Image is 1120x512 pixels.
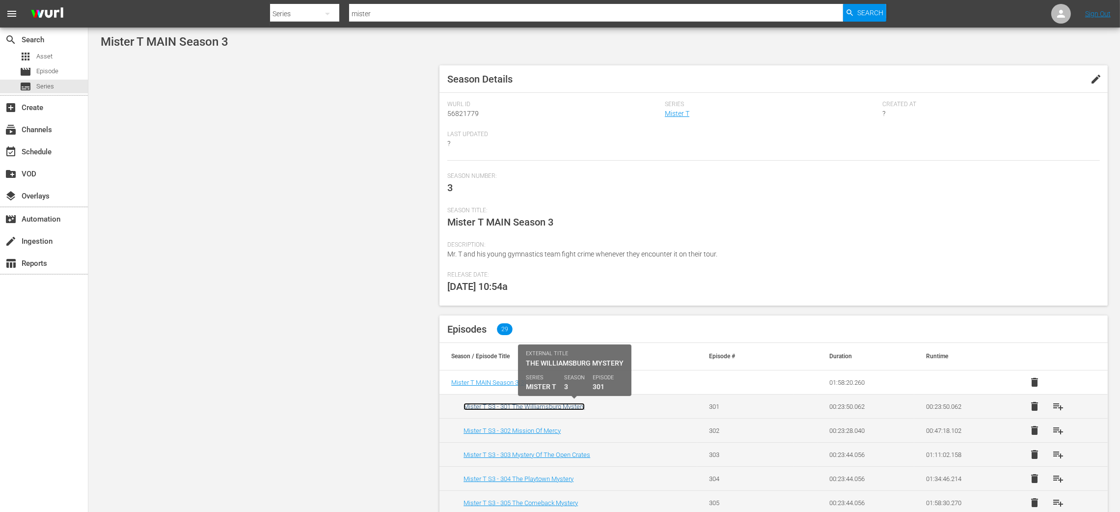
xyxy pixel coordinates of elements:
[665,110,689,117] a: Mister T
[1052,425,1064,436] span: playlist_add
[1029,400,1040,412] span: delete
[447,281,508,292] span: [DATE] 10:54a
[464,499,578,507] a: Mister T S3 - 305 The Comeback Mystery
[1029,425,1040,436] span: delete
[1029,376,1040,388] span: delete
[20,81,31,92] span: Series
[697,395,794,419] td: 301
[1023,443,1046,466] button: delete
[6,8,18,20] span: menu
[1029,449,1040,460] span: delete
[1023,370,1046,394] button: delete
[36,52,53,61] span: Asset
[464,403,585,410] a: Mister T S3 - 301 The Williamsburg Mystery
[5,213,17,225] span: Automation
[447,73,513,85] span: Season Details
[1029,473,1040,484] span: delete
[1046,443,1070,466] button: playlist_add
[497,323,513,335] span: 29
[464,451,590,458] a: Mister T S3 - 303 Mystery Of The Open Crates
[1046,419,1070,442] button: playlist_add
[447,101,660,109] span: Wurl Id
[818,467,914,491] td: 00:23:44.056
[5,102,17,114] span: Create
[914,419,1011,443] td: 00:47:18.102
[451,379,526,386] span: Mister T MAIN Season 3 ( 3 )
[914,395,1011,419] td: 00:23:50.062
[1023,395,1046,418] button: delete
[439,343,697,370] th: Season / Episode Title
[1046,395,1070,418] button: playlist_add
[665,101,877,109] span: Series
[818,343,914,370] th: Duration
[818,370,914,395] td: 01:58:20.260
[447,110,479,117] span: 56821779
[843,4,886,22] button: Search
[1023,419,1046,442] button: delete
[5,34,17,46] span: Search
[697,443,794,467] td: 303
[5,146,17,158] span: Schedule
[1052,473,1064,484] span: playlist_add
[1023,467,1046,490] button: delete
[914,343,1011,370] th: Runtime
[447,207,1095,215] span: Season Title:
[697,343,794,370] th: Episode #
[464,475,574,483] a: Mister T S3 - 304 The Playtown Mystery
[464,427,561,434] a: Mister T S3 - 302 Mission Of Mercy
[36,66,58,76] span: Episode
[1046,467,1070,490] button: playlist_add
[447,271,1095,279] span: Release Date:
[447,140,450,147] span: ?
[1052,400,1064,412] span: playlist_add
[818,395,914,419] td: 00:23:50.062
[818,443,914,467] td: 00:23:44.056
[914,467,1011,491] td: 01:34:46.214
[1029,497,1040,509] span: delete
[914,443,1011,467] td: 01:11:02.158
[818,419,914,443] td: 00:23:28.040
[447,241,1095,249] span: Description:
[447,216,553,228] span: Mister T MAIN Season 3
[1052,449,1064,460] span: playlist_add
[5,257,17,269] span: Reports
[5,124,17,136] span: Channels
[5,235,17,247] span: Ingestion
[101,35,228,49] span: Mister T MAIN Season 3
[857,4,883,22] span: Search
[1085,10,1111,18] a: Sign Out
[697,419,794,443] td: 302
[697,467,794,491] td: 304
[24,2,71,26] img: ans4CAIJ8jUAAAAAAAAAAAAAAAAAAAAAAAAgQb4GAAAAAAAAAAAAAAAAAAAAAAAAJMjXAAAAAAAAAAAAAAAAAAAAAAAAgAT5G...
[882,101,1095,109] span: Created At
[451,379,526,386] a: Mister T MAIN Season 3(3)
[447,172,1095,180] span: Season Number:
[447,323,487,335] span: Episodes
[447,182,453,194] span: 3
[447,250,717,258] span: Mr. T and his young gymnastics team fight crime whenever they encounter it on their tour.
[1052,497,1064,509] span: playlist_add
[5,168,17,180] span: VOD
[20,66,31,78] span: Episode
[447,131,660,139] span: Last Updated
[36,82,54,91] span: Series
[1090,73,1102,85] span: edit
[5,190,17,202] span: Overlays
[882,110,885,117] span: ?
[1084,67,1108,91] button: edit
[20,51,31,62] span: Asset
